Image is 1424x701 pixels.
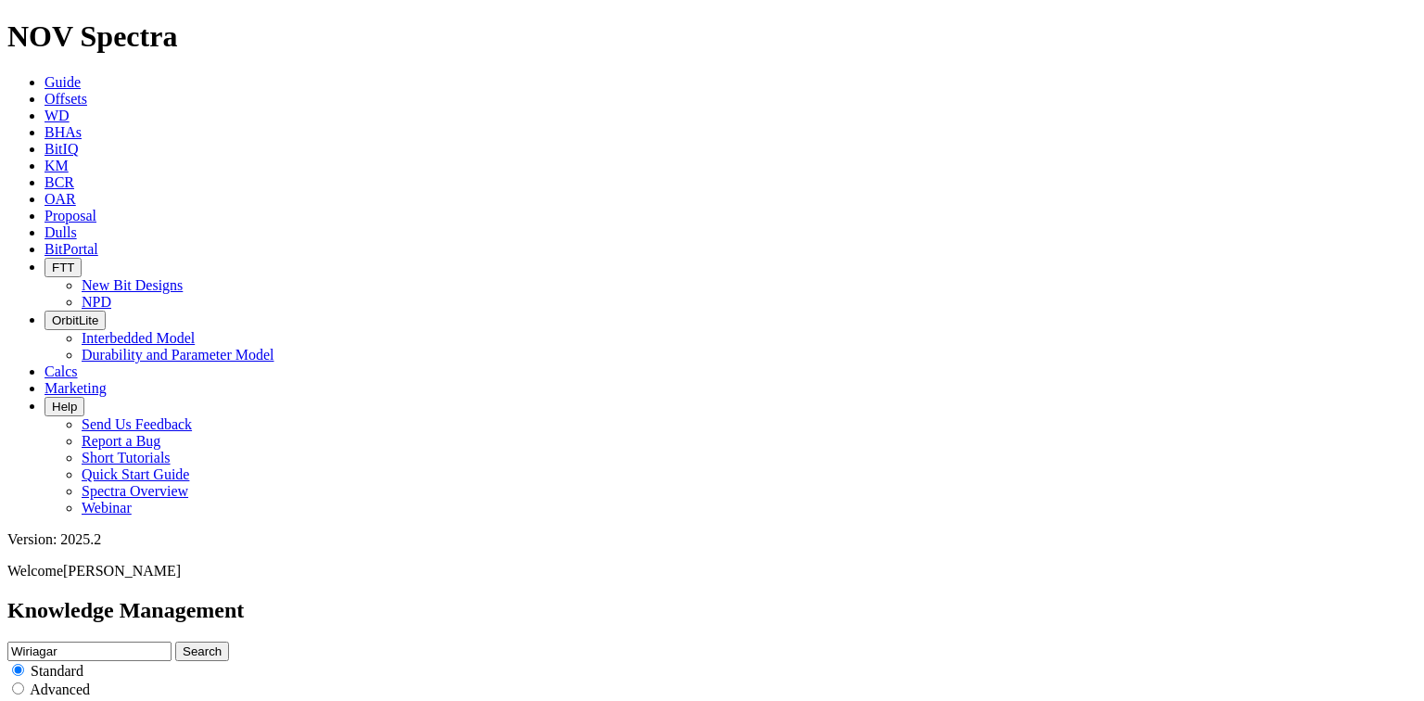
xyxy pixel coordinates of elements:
a: Dulls [44,224,77,240]
span: [PERSON_NAME] [63,563,181,579]
a: Send Us Feedback [82,416,192,432]
a: OAR [44,191,76,207]
p: Welcome [7,563,1417,580]
a: Webinar [82,500,132,516]
a: Report a Bug [82,433,160,449]
input: e.g. Smoothsteer Record [7,642,172,661]
span: Advanced [30,682,90,697]
a: KM [44,158,69,173]
button: Search [175,642,229,661]
a: BitIQ [44,141,78,157]
h1: NOV Spectra [7,19,1417,54]
a: Guide [44,74,81,90]
a: NPD [82,294,111,310]
a: Short Tutorials [82,450,171,465]
button: Help [44,397,84,416]
span: Help [52,400,77,414]
a: BCR [44,174,74,190]
a: BHAs [44,124,82,140]
button: FTT [44,258,82,277]
a: Calcs [44,363,78,379]
h2: Knowledge Management [7,598,1417,623]
a: Durability and Parameter Model [82,347,274,363]
span: OrbitLite [52,313,98,327]
a: Marketing [44,380,107,396]
span: Standard [31,663,83,679]
a: Proposal [44,208,96,223]
a: Quick Start Guide [82,466,189,482]
a: Interbedded Model [82,330,195,346]
a: WD [44,108,70,123]
button: OrbitLite [44,311,106,330]
a: New Bit Designs [82,277,183,293]
a: Spectra Overview [82,483,188,499]
a: Offsets [44,91,87,107]
div: Version: 2025.2 [7,531,1417,548]
a: BitPortal [44,241,98,257]
span: FTT [52,261,74,274]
